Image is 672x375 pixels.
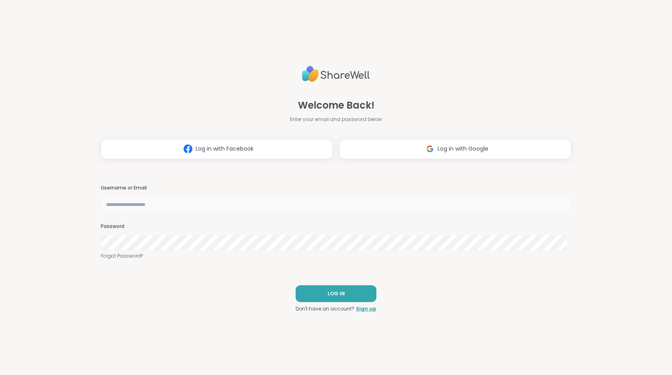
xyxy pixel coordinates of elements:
[302,62,370,85] img: ShareWell Logo
[290,116,382,123] span: Enter your email and password below
[180,141,196,156] img: ShareWell Logomark
[339,139,571,159] button: Log in with Google
[101,139,333,159] button: Log in with Facebook
[101,185,571,192] h3: Username or Email
[422,141,438,156] img: ShareWell Logomark
[101,252,571,260] a: Forgot Password?
[298,98,374,113] span: Welcome Back!
[438,145,488,153] span: Log in with Google
[296,305,354,312] span: Don't have an account?
[328,290,345,297] span: LOG IN
[356,305,376,312] a: Sign up
[196,145,254,153] span: Log in with Facebook
[101,223,571,230] h3: Password
[296,285,376,302] button: LOG IN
